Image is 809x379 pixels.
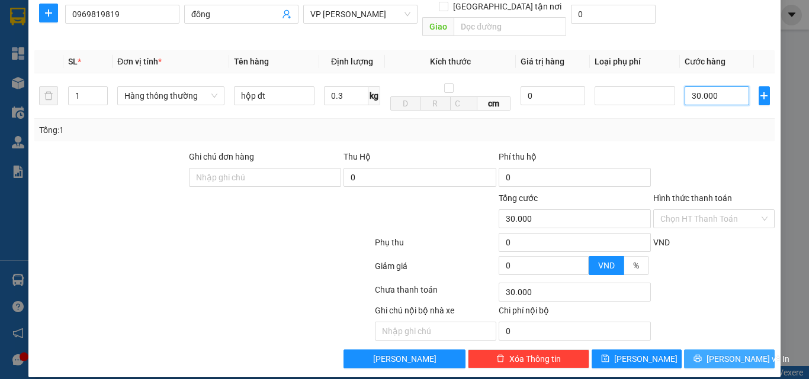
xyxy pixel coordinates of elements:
div: Phí thu hộ [499,150,651,168]
button: printer[PERSON_NAME] và In [684,349,775,368]
span: Hàng thông thường [124,87,217,105]
button: delete [39,86,58,105]
span: delete [496,354,505,364]
span: Giá trị hàng [521,57,564,66]
input: Nhập ghi chú [375,322,496,341]
span: SL [68,57,78,66]
input: Ghi chú đơn hàng [189,168,341,187]
span: Đơn vị tính [117,57,162,66]
div: Tổng: 1 [39,124,313,137]
strong: Người gửi: [13,86,50,95]
span: VP LÊ HỒNG PHONG [310,5,410,23]
span: save [601,354,609,364]
span: plus [759,91,769,101]
span: TRƯỜNG [52,86,88,95]
span: printer [694,354,702,364]
span: user-add [282,9,291,19]
input: 0 [521,86,585,105]
span: Xóa Thông tin [509,352,561,365]
span: [PERSON_NAME] [614,352,678,365]
span: Tên hàng [234,57,269,66]
img: logo [8,11,58,61]
span: % [633,261,639,270]
input: Cước giao hàng [571,5,656,24]
span: Kích thước [430,57,471,66]
span: [PERSON_NAME] [373,352,436,365]
button: save[PERSON_NAME] [592,349,682,368]
span: Website [147,53,175,62]
span: 64 Võ Chí Công [49,69,124,81]
span: Thu Hộ [343,152,371,161]
div: Giảm giá [374,260,497,280]
th: Loại phụ phí [590,50,680,73]
label: Hình thức thanh toán [653,193,732,203]
span: Cước hàng [685,57,725,66]
span: Định lượng [331,57,373,66]
span: VP gửi: [14,69,124,81]
strong: Hotline : 0889 23 23 23 [161,40,238,49]
input: VD: Bàn, Ghế [234,86,314,105]
input: Dọc đường [454,17,566,36]
div: Chưa thanh toán [374,283,497,304]
input: C [450,96,477,111]
span: VND [598,261,615,270]
button: [PERSON_NAME] [343,349,465,368]
span: cm [477,96,511,111]
strong: PHIẾU GỬI HÀNG [152,25,248,38]
div: Phụ thu [374,236,497,257]
button: plus [759,86,770,105]
button: plus [39,4,58,22]
input: R [420,96,450,111]
label: Ghi chú đơn hàng [189,152,254,161]
button: deleteXóa Thông tin [468,349,589,368]
strong: : [DOMAIN_NAME] [147,51,252,63]
input: D [390,96,420,111]
div: Chi phí nội bộ [499,304,651,322]
span: [PERSON_NAME] và In [707,352,789,365]
div: Ghi chú nội bộ nhà xe [375,304,496,322]
span: Tổng cước [499,193,538,203]
span: kg [368,86,380,105]
span: Giao [422,17,454,36]
span: plus [40,8,57,18]
span: VND [653,238,670,247]
strong: CÔNG TY TNHH VĨNH QUANG [119,11,280,23]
